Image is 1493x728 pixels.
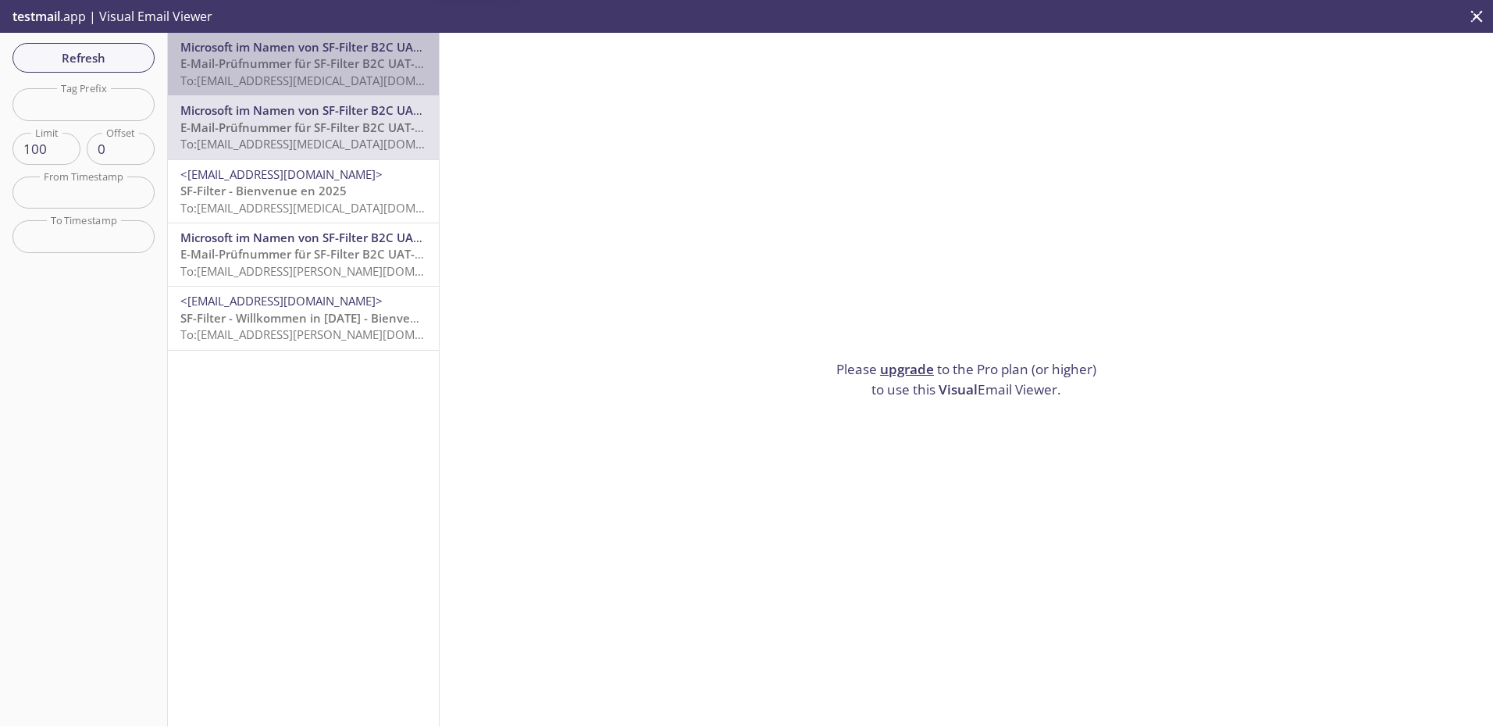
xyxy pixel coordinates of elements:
span: To: [EMAIL_ADDRESS][PERSON_NAME][DOMAIN_NAME] [180,327,475,342]
span: Microsoft im Namen von SF-Filter B2C UAT [180,102,422,118]
a: upgrade [880,360,934,378]
span: E-Mail-Prüfnummer für SF-Filter B2C UAT-Konto [180,55,449,71]
div: Microsoft im Namen von SF-Filter B2C UAT<[EMAIL_ADDRESS][DOMAIN_NAME]>E-Mail-Prüfnummer für SF-Fi... [168,223,439,286]
span: To: [EMAIL_ADDRESS][PERSON_NAME][DOMAIN_NAME] [180,263,475,279]
span: Visual [939,380,978,398]
p: Please to the Pro plan (or higher) to use this Email Viewer. [830,359,1103,399]
nav: emails [168,33,439,351]
button: Refresh [12,43,155,73]
span: <[EMAIL_ADDRESS][DOMAIN_NAME]> [180,293,383,309]
span: SF-Filter - Bienvenue en 2025 [180,183,347,198]
span: E-Mail-Prüfnummer für SF-Filter B2C UAT-Konto [180,246,449,262]
div: <[EMAIL_ADDRESS][DOMAIN_NAME]>SF-Filter - Bienvenue en 2025To:[EMAIL_ADDRESS][MEDICAL_DATA][DOMAI... [168,160,439,223]
div: <[EMAIL_ADDRESS][DOMAIN_NAME]>SF-Filter - Willkommen in [DATE] - Bienvenue en 2025To:[EMAIL_ADDRE... [168,287,439,349]
div: Microsoft im Namen von SF-Filter B2C UAT<[EMAIL_ADDRESS][DOMAIN_NAME]>E-Mail-Prüfnummer für SF-Fi... [168,96,439,159]
span: E-Mail-Prüfnummer für SF-Filter B2C UAT-Konto [180,120,449,135]
span: SF-Filter - Willkommen in [DATE] - Bienvenue en 2025 [180,310,482,326]
span: <[EMAIL_ADDRESS][DOMAIN_NAME]> [180,166,383,182]
span: Microsoft im Namen von SF-Filter B2C UAT [180,39,422,55]
span: Microsoft im Namen von SF-Filter B2C UAT [180,230,422,245]
span: Refresh [25,48,142,68]
span: To: [EMAIL_ADDRESS][MEDICAL_DATA][DOMAIN_NAME] [180,200,476,216]
div: Microsoft im Namen von SF-Filter B2C UAT<[EMAIL_ADDRESS][DOMAIN_NAME]>E-Mail-Prüfnummer für SF-Fi... [168,33,439,95]
span: To: [EMAIL_ADDRESS][MEDICAL_DATA][DOMAIN_NAME] [180,136,476,152]
span: testmail [12,8,60,25]
span: To: [EMAIL_ADDRESS][MEDICAL_DATA][DOMAIN_NAME] [180,73,476,88]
